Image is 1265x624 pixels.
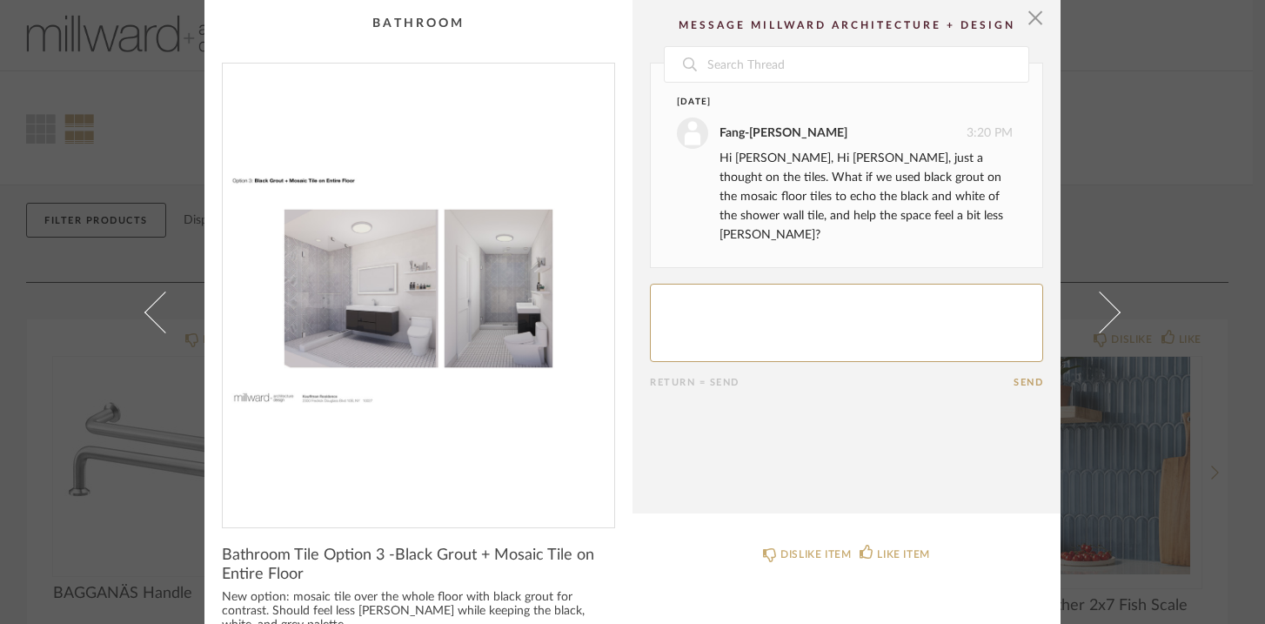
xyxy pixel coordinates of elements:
[677,96,981,109] div: [DATE]
[780,546,851,563] div: DISLIKE ITEM
[650,377,1014,388] div: Return = Send
[720,124,847,143] div: Fang-[PERSON_NAME]
[222,546,615,584] span: Bathroom Tile Option 3 -Black Grout + Mosaic Tile on Entire Floor
[223,64,614,513] div: 0
[677,117,1013,149] div: 3:20 PM
[877,546,929,563] div: LIKE ITEM
[223,64,614,513] img: 9f349cee-8299-41e1-b7cb-4966ec684df6_1000x1000.jpg
[1014,377,1043,388] button: Send
[706,47,1028,82] input: Search Thread
[720,149,1013,245] div: Hi [PERSON_NAME], Hi [PERSON_NAME], just a thought on the tiles. What if we used black grout on t...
